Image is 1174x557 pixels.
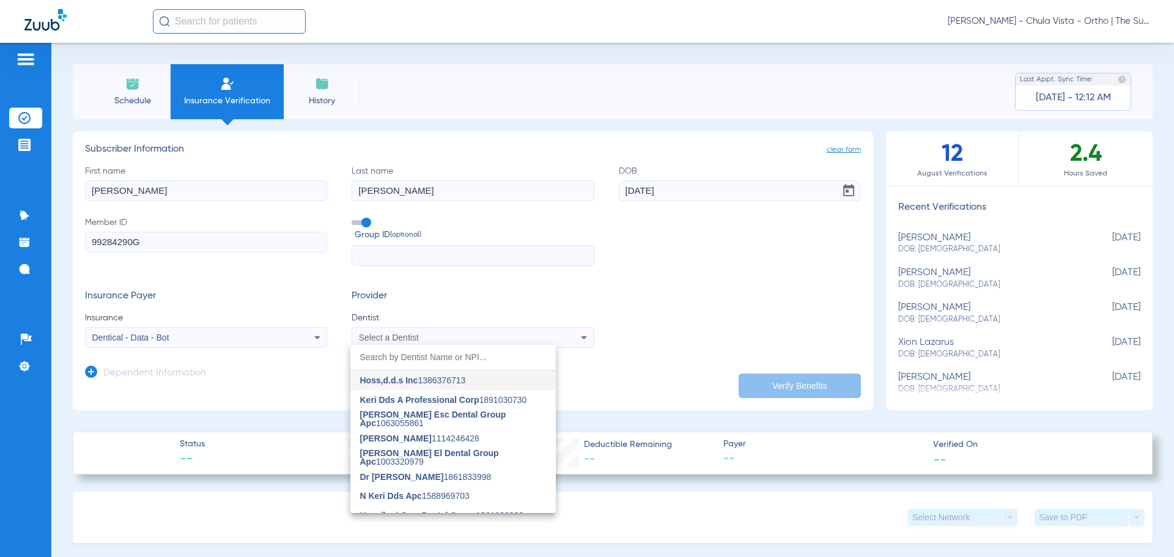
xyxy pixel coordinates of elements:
[1113,498,1174,557] iframe: Chat Widget
[360,410,506,428] span: [PERSON_NAME] Esc Dental Group Apc
[360,491,422,501] span: N Keri Dds Apc
[360,434,479,443] span: 1114246428
[350,345,556,370] input: dropdown search
[360,395,479,405] span: Keri Dds A Professional Corp
[360,492,470,500] span: 1588969703
[360,433,432,443] span: [PERSON_NAME]
[360,473,492,481] span: 1861833998
[360,410,546,427] span: 1063055861
[360,396,527,404] span: 1891030730
[360,472,444,482] span: Dr [PERSON_NAME]
[360,448,499,467] span: [PERSON_NAME] El Dental Group Apc
[360,449,546,466] span: 1003320979
[360,511,476,520] span: Hoss/keri Cmv Dental Group
[360,376,466,385] span: 1386376713
[360,375,418,385] span: Hoss,d.d.s Inc
[360,511,524,520] span: 1861992323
